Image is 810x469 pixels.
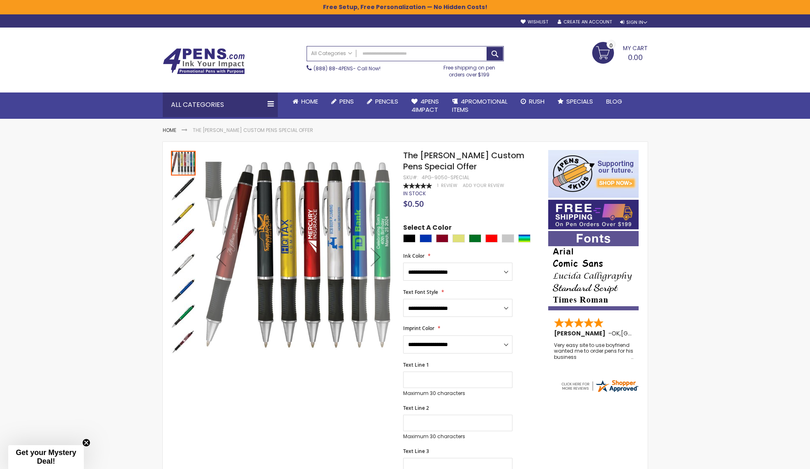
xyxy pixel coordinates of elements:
[403,325,434,332] span: Imprint Color
[163,127,176,134] a: Home
[314,65,353,72] a: (888) 88-4PENS
[558,19,612,25] a: Create an Account
[171,278,196,303] img: The Barton Custom Pens Special Offer
[171,303,196,328] div: The Barton Custom Pens Special Offer
[403,150,524,172] span: The [PERSON_NAME] Custom Pens Special Offer
[403,289,438,296] span: Text Font Style
[171,202,196,226] img: The Barton Custom Pens Special Offer
[445,92,514,119] a: 4PROMOTIONALITEMS
[403,234,415,243] div: Black
[592,42,648,62] a: 0.00 0
[171,176,196,201] div: The Barton Custom Pens Special Offer
[548,150,639,198] img: 4pens 4 kids
[422,174,469,181] div: 4PG-9050-SPECIAL
[375,97,398,106] span: Pencils
[452,234,465,243] div: Gold
[205,162,392,350] img: The Barton Custom Pens Special Offer
[171,201,196,226] div: The Barton Custom Pens Special Offer
[405,92,445,119] a: 4Pens4impact
[560,379,639,393] img: 4pens.com widget logo
[554,329,608,337] span: [PERSON_NAME]
[403,448,429,455] span: Text Line 3
[612,329,620,337] span: OK
[620,19,647,25] div: Sign In
[205,150,238,363] div: Previous
[548,200,639,229] img: Free shipping on orders over $199
[171,253,196,277] img: The Barton Custom Pens Special Offer
[307,46,356,60] a: All Categories
[628,52,643,62] span: 0.00
[171,304,196,328] img: The Barton Custom Pens Special Offer
[171,252,196,277] div: The Barton Custom Pens Special Offer
[437,183,438,189] span: 1
[8,445,84,469] div: Get your Mystery Deal!Close teaser
[420,234,432,243] div: Blue
[339,97,354,106] span: Pens
[403,190,426,197] div: Availability
[193,127,313,134] li: The [PERSON_NAME] Custom Pens Special Offer
[436,234,448,243] div: Burgundy
[171,227,196,252] img: The Barton Custom Pens Special Offer
[403,252,425,259] span: Ink Color
[171,226,196,252] div: The Barton Custom Pens Special Offer
[171,277,196,303] div: The Barton Custom Pens Special Offer
[311,50,352,57] span: All Categories
[529,97,545,106] span: Rush
[286,92,325,111] a: Home
[469,234,481,243] div: Green
[403,174,418,181] strong: SKU
[171,328,196,354] div: The Barton Custom Pens Special Offer
[521,19,548,25] a: Wishlist
[548,231,639,310] img: font-personalization-examples
[403,361,429,368] span: Text Line 1
[171,329,196,354] img: The Barton Custom Pens Special Offer
[560,388,639,395] a: 4pens.com certificate URL
[403,390,512,397] p: Maximum 30 characters
[518,234,531,243] div: Assorted
[301,97,318,106] span: Home
[163,48,245,74] img: 4Pens Custom Pens and Promotional Products
[502,234,514,243] div: Silver
[609,42,613,49] span: 0
[566,97,593,106] span: Specials
[411,97,439,114] span: 4Pens 4impact
[171,150,196,176] div: The Barton Custom Pens Special Offer
[514,92,551,111] a: Rush
[463,183,504,189] a: Add Your Review
[441,183,457,189] span: Review
[606,97,622,106] span: Blog
[551,92,600,111] a: Specials
[403,404,429,411] span: Text Line 2
[82,439,90,447] button: Close teaser
[621,329,681,337] span: [GEOGRAPHIC_DATA]
[452,97,508,114] span: 4PROMOTIONAL ITEMS
[435,61,504,78] div: Free shipping on pen orders over $199
[437,183,459,189] a: 1 Review
[608,329,681,337] span: - ,
[554,342,634,360] div: Very easy site to use boyfriend wanted me to order pens for his business
[314,65,381,72] span: - Call Now!
[403,198,424,209] span: $0.50
[171,176,196,201] img: The Barton Custom Pens Special Offer
[16,448,76,465] span: Get your Mystery Deal!
[403,183,432,189] div: 100%
[403,223,452,234] span: Select A Color
[403,433,512,440] p: Maximum 30 characters
[359,150,392,363] div: Next
[163,92,278,117] div: All Categories
[485,234,498,243] div: Red
[403,190,426,197] span: In stock
[600,92,629,111] a: Blog
[360,92,405,111] a: Pencils
[325,92,360,111] a: Pens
